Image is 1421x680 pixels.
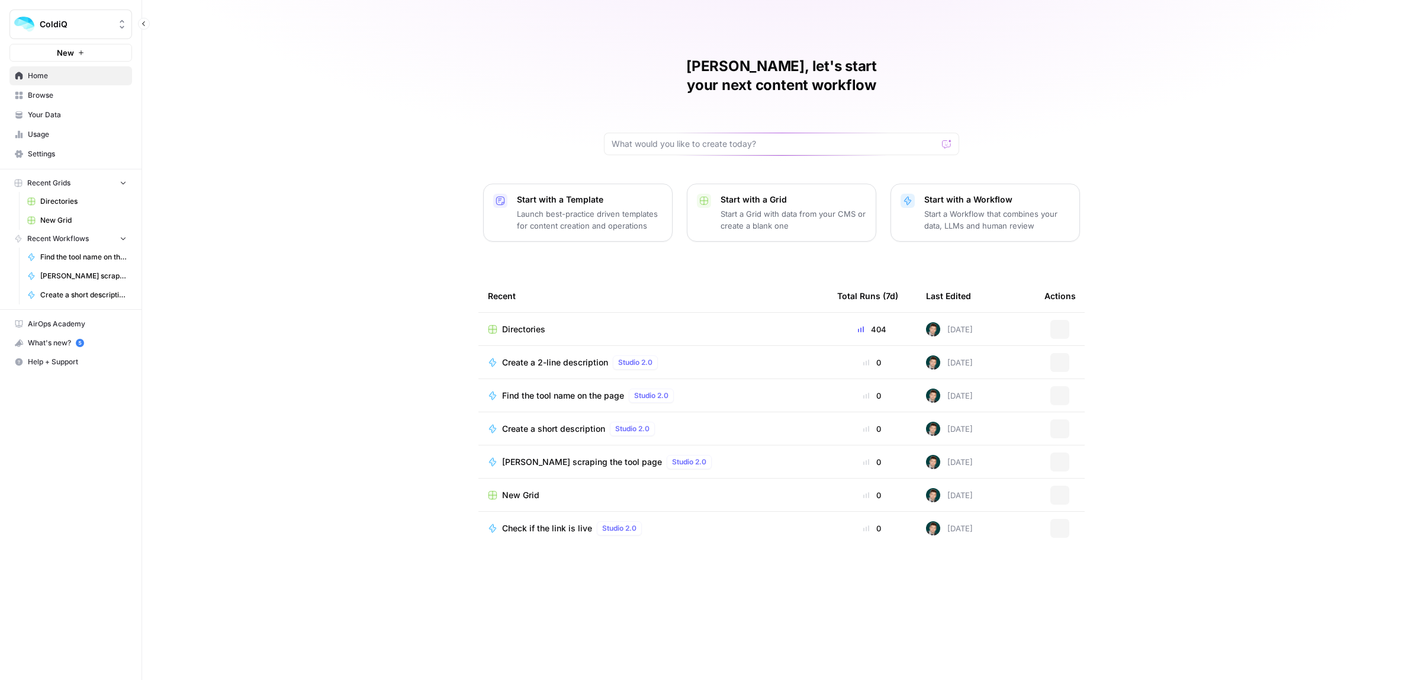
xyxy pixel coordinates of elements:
a: [PERSON_NAME] scraping the tool pageStudio 2.0 [488,455,818,469]
div: Total Runs (7d) [837,280,898,312]
div: [DATE] [926,355,973,370]
span: ColdiQ [40,18,111,30]
p: Start with a Template [517,194,663,206]
span: Help + Support [28,357,127,367]
div: What's new? [10,334,131,352]
a: New Grid [22,211,132,230]
p: Start with a Grid [721,194,866,206]
span: New [57,47,74,59]
div: [DATE] [926,389,973,403]
a: Usage [9,125,132,144]
a: AirOps Academy [9,315,132,333]
a: Find the tool name on the pageStudio 2.0 [488,389,818,403]
div: 0 [837,390,907,402]
button: Recent Workflows [9,230,132,248]
button: What's new? 5 [9,333,132,352]
span: [PERSON_NAME] scraping the tool page [40,271,127,281]
a: New Grid [488,489,818,501]
span: Settings [28,149,127,159]
img: 992gdyty1pe6t0j61jgrcag3mgyd [926,322,940,336]
img: 992gdyty1pe6t0j61jgrcag3mgyd [926,389,940,403]
img: 992gdyty1pe6t0j61jgrcag3mgyd [926,455,940,469]
button: Workspace: ColdiQ [9,9,132,39]
a: [PERSON_NAME] scraping the tool page [22,267,132,286]
text: 5 [78,340,81,346]
img: ColdiQ Logo [14,14,35,35]
div: 0 [837,423,907,435]
p: Start a Grid with data from your CMS or create a blank one [721,208,866,232]
span: Find the tool name on the page [40,252,127,262]
div: [DATE] [926,422,973,436]
a: Browse [9,86,132,105]
span: Studio 2.0 [618,357,652,368]
a: Your Data [9,105,132,124]
button: Recent Grids [9,174,132,192]
input: What would you like to create today? [612,138,937,150]
a: 5 [76,339,84,347]
span: New Grid [40,215,127,226]
a: Create a short description [22,286,132,304]
a: Create a short descriptionStudio 2.0 [488,422,818,436]
a: Home [9,66,132,85]
div: [DATE] [926,488,973,502]
span: Your Data [28,110,127,120]
div: Actions [1044,280,1076,312]
div: 0 [837,489,907,501]
span: Directories [40,196,127,207]
span: Browse [28,90,127,101]
span: Directories [502,323,545,335]
button: New [9,44,132,62]
div: Last Edited [926,280,971,312]
div: [DATE] [926,322,973,336]
span: Create a short description [40,290,127,300]
img: 992gdyty1pe6t0j61jgrcag3mgyd [926,422,940,436]
span: Create a 2-line description [502,357,608,368]
div: 0 [837,456,907,468]
span: Recent Grids [27,178,70,188]
a: Find the tool name on the page [22,248,132,267]
a: Check if the link is liveStudio 2.0 [488,521,818,535]
span: Studio 2.0 [634,390,668,401]
a: Directories [22,192,132,211]
span: Create a short description [502,423,605,435]
p: Start a Workflow that combines your data, LLMs and human review [924,208,1070,232]
span: Check if the link is live [502,522,592,534]
span: Studio 2.0 [672,457,706,467]
div: 404 [837,323,907,335]
a: Settings [9,145,132,163]
span: Usage [28,129,127,140]
span: Recent Workflows [27,233,89,244]
button: Start with a TemplateLaunch best-practice driven templates for content creation and operations [483,184,673,242]
div: 0 [837,357,907,368]
img: 992gdyty1pe6t0j61jgrcag3mgyd [926,355,940,370]
button: Start with a GridStart a Grid with data from your CMS or create a blank one [687,184,876,242]
p: Start with a Workflow [924,194,1070,206]
span: Find the tool name on the page [502,390,624,402]
span: Studio 2.0 [602,523,636,534]
span: New Grid [502,489,539,501]
h1: [PERSON_NAME], let's start your next content workflow [604,57,959,95]
button: Start with a WorkflowStart a Workflow that combines your data, LLMs and human review [890,184,1080,242]
button: Help + Support [9,352,132,371]
div: 0 [837,522,907,534]
span: Studio 2.0 [615,424,650,434]
img: 992gdyty1pe6t0j61jgrcag3mgyd [926,521,940,535]
a: Create a 2-line descriptionStudio 2.0 [488,355,818,370]
div: [DATE] [926,521,973,535]
div: Recent [488,280,818,312]
span: AirOps Academy [28,319,127,329]
span: Home [28,70,127,81]
p: Launch best-practice driven templates for content creation and operations [517,208,663,232]
span: [PERSON_NAME] scraping the tool page [502,456,662,468]
div: [DATE] [926,455,973,469]
a: Directories [488,323,818,335]
img: 992gdyty1pe6t0j61jgrcag3mgyd [926,488,940,502]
